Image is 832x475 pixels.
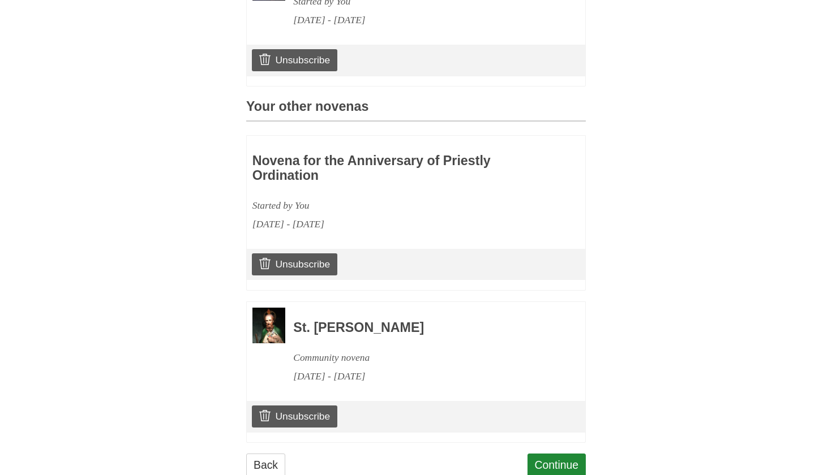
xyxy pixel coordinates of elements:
img: Novena image [252,308,285,343]
div: [DATE] - [DATE] [293,367,555,386]
div: [DATE] - [DATE] [252,215,514,234]
h3: Your other novenas [246,100,586,122]
div: Community novena [293,348,555,367]
div: [DATE] - [DATE] [293,11,555,29]
a: Unsubscribe [252,253,337,275]
div: Started by You [252,196,514,215]
h3: St. [PERSON_NAME] [293,321,555,335]
a: Unsubscribe [252,49,337,71]
a: Unsubscribe [252,405,337,427]
h3: Novena for the Anniversary of Priestly Ordination [252,154,514,183]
